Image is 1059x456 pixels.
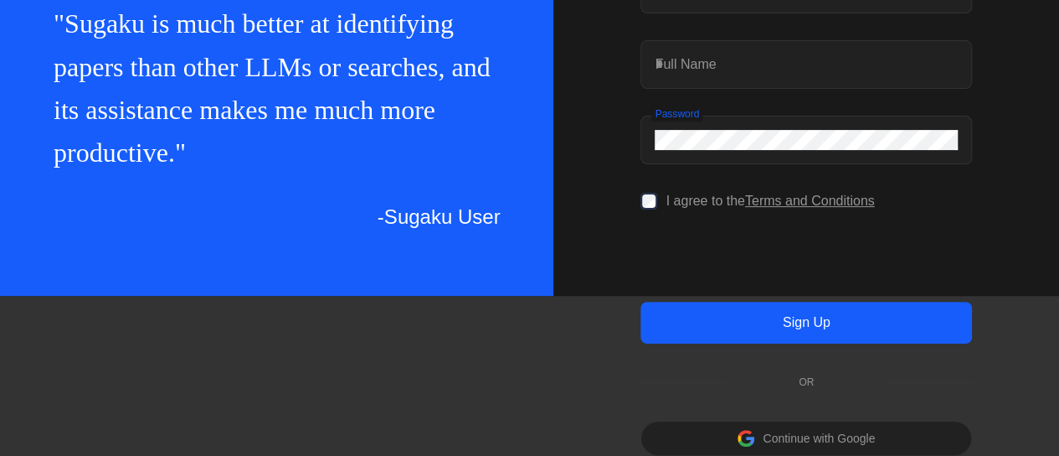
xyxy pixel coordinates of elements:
p: OR [799,377,814,387]
button: Continue with Google [763,433,875,444]
span: Sugaku is much better at identifying papers than other LLMs or searches, and its assistance makes... [54,8,491,168]
p: " " [54,3,500,174]
a: Terms and Conditions [745,194,875,208]
p: -Sugaku User [54,201,500,233]
label: I agree to the [666,194,874,208]
button: Sign Up [640,302,972,344]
